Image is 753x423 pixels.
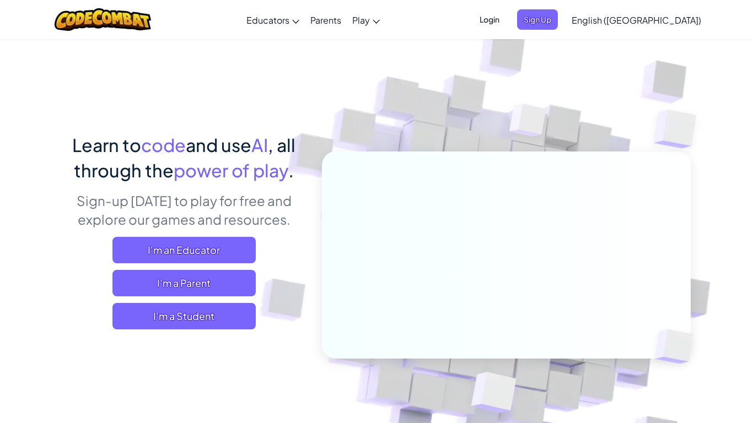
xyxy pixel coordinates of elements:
[489,82,568,164] img: Overlap cubes
[632,83,727,176] img: Overlap cubes
[517,9,558,30] button: Sign Up
[305,5,347,35] a: Parents
[637,306,719,387] img: Overlap cubes
[251,134,268,156] span: AI
[174,159,288,181] span: power of play
[186,134,251,156] span: and use
[352,14,370,26] span: Play
[112,237,256,263] a: I'm an Educator
[347,5,385,35] a: Play
[112,303,256,329] button: I'm a Student
[473,9,506,30] button: Login
[241,5,305,35] a: Educators
[288,159,294,181] span: .
[246,14,289,26] span: Educators
[572,14,701,26] span: English ([GEOGRAPHIC_DATA])
[55,8,151,31] img: CodeCombat logo
[112,270,256,296] a: I'm a Parent
[72,134,141,156] span: Learn to
[566,5,707,35] a: English ([GEOGRAPHIC_DATA])
[141,134,186,156] span: code
[62,191,305,229] p: Sign-up [DATE] to play for free and explore our games and resources.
